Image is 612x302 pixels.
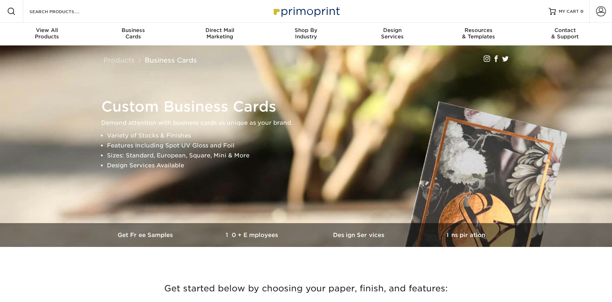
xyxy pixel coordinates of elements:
a: Business Cards [145,56,197,64]
h3: Inspiration [413,232,519,238]
span: Business [90,27,177,33]
img: Primoprint [270,4,342,19]
div: Marketing [177,27,263,40]
a: DesignServices [349,23,435,45]
span: 0 [580,9,584,14]
span: Contact [522,27,608,33]
h1: Custom Business Cards [101,98,517,115]
li: Features Including Spot UV Gloss and Foil [107,141,517,151]
a: Contact& Support [522,23,608,45]
li: Variety of Stocks & Finishes [107,131,517,141]
input: SEARCH PRODUCTS..... [29,7,98,16]
a: Direct MailMarketing [177,23,263,45]
span: View All [4,27,90,33]
a: View AllProducts [4,23,90,45]
span: Design [349,27,435,33]
div: Industry [263,27,349,40]
li: Design Services Available [107,161,517,171]
a: 10+ Employees [199,223,306,247]
div: Products [4,27,90,40]
span: Shop By [263,27,349,33]
div: Services [349,27,435,40]
a: BusinessCards [90,23,177,45]
li: Sizes: Standard, European, Square, Mini & More [107,151,517,161]
h3: Get Free Samples [93,232,199,238]
span: Resources [435,27,522,33]
div: & Templates [435,27,522,40]
a: Design Services [306,223,413,247]
a: Shop ByIndustry [263,23,349,45]
span: MY CART [559,9,579,15]
h3: 10+ Employees [199,232,306,238]
p: Demand attention with business cards as unique as your brand. [101,118,517,128]
span: Direct Mail [177,27,263,33]
div: Cards [90,27,177,40]
div: & Support [522,27,608,40]
h3: Design Services [306,232,413,238]
a: Products [103,56,135,64]
a: Get Free Samples [93,223,199,247]
a: Inspiration [413,223,519,247]
a: Resources& Templates [435,23,522,45]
